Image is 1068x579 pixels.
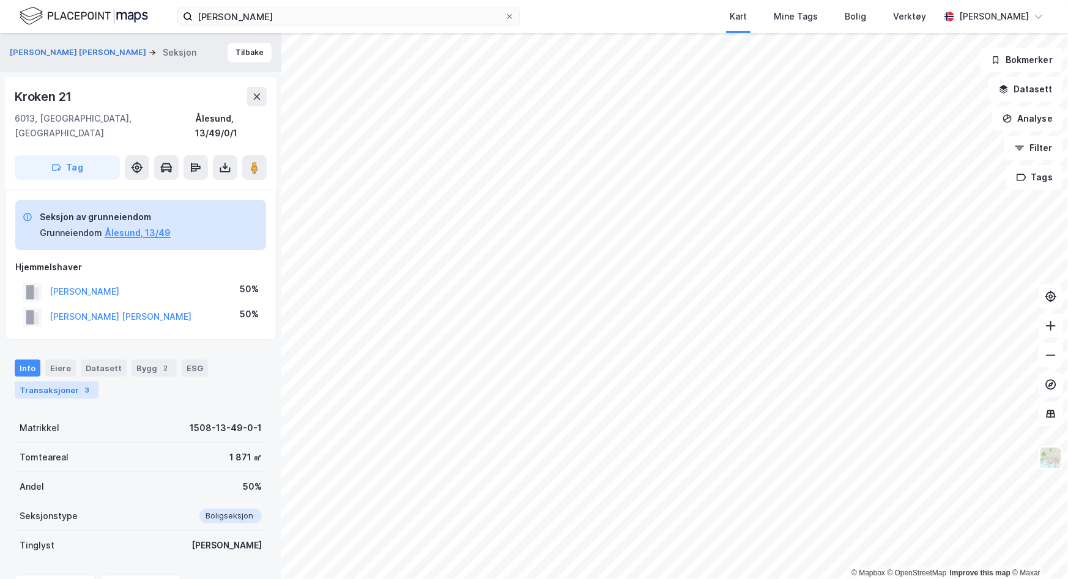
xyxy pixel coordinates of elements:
[981,48,1063,72] button: Bokmerker
[40,226,102,240] div: Grunneiendom
[888,569,947,577] a: OpenStreetMap
[160,362,172,374] div: 2
[190,421,262,435] div: 1508-13-49-0-1
[20,538,54,553] div: Tinglyst
[15,260,266,275] div: Hjemmelshaver
[20,509,78,523] div: Seksjonstype
[1039,446,1062,470] img: Z
[15,155,120,180] button: Tag
[1007,520,1068,579] div: Kontrollprogram for chat
[992,106,1063,131] button: Analyse
[15,382,98,399] div: Transaksjoner
[20,421,59,435] div: Matrikkel
[20,479,44,494] div: Andel
[1004,136,1063,160] button: Filter
[959,9,1029,24] div: [PERSON_NAME]
[950,569,1011,577] a: Improve this map
[163,45,196,60] div: Seksjon
[893,9,926,24] div: Verktøy
[1006,165,1063,190] button: Tags
[988,77,1063,101] button: Datasett
[15,111,195,141] div: 6013, [GEOGRAPHIC_DATA], [GEOGRAPHIC_DATA]
[40,210,171,224] div: Seksjon av grunneiendom
[228,43,272,62] button: Tilbake
[193,7,505,26] input: Søk på adresse, matrikkel, gårdeiere, leietakere eller personer
[774,9,818,24] div: Mine Tags
[845,9,866,24] div: Bolig
[1007,520,1068,579] iframe: Chat Widget
[182,360,208,377] div: ESG
[15,87,74,106] div: Kroken 21
[730,9,747,24] div: Kart
[132,360,177,377] div: Bygg
[229,450,262,465] div: 1 871 ㎡
[20,6,148,27] img: logo.f888ab2527a4732fd821a326f86c7f29.svg
[10,46,149,59] button: [PERSON_NAME] [PERSON_NAME]
[15,360,40,377] div: Info
[45,360,76,377] div: Eiere
[195,111,267,141] div: Ålesund, 13/49/0/1
[20,450,69,465] div: Tomteareal
[851,569,885,577] a: Mapbox
[105,226,171,240] button: Ålesund, 13/49
[240,307,259,322] div: 50%
[243,479,262,494] div: 50%
[240,282,259,297] div: 50%
[81,360,127,377] div: Datasett
[191,538,262,553] div: [PERSON_NAME]
[81,384,94,396] div: 3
